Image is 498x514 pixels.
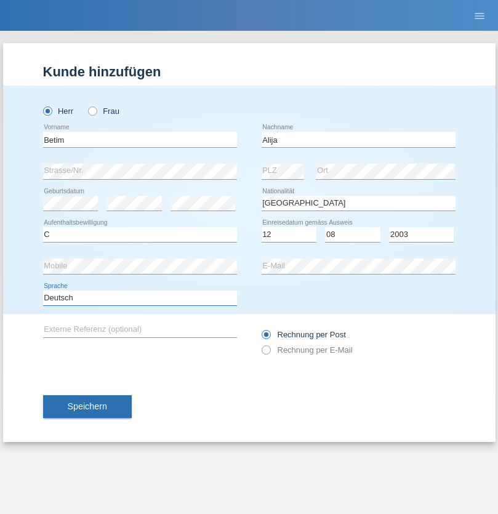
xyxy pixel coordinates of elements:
span: Speichern [68,401,107,411]
h1: Kunde hinzufügen [43,64,456,79]
input: Rechnung per Post [262,330,270,345]
a: menu [467,12,492,19]
label: Rechnung per Post [262,330,346,339]
label: Herr [43,106,74,116]
input: Frau [88,106,96,114]
label: Frau [88,106,119,116]
button: Speichern [43,395,132,419]
i: menu [473,10,486,22]
input: Herr [43,106,51,114]
input: Rechnung per E-Mail [262,345,270,361]
label: Rechnung per E-Mail [262,345,353,355]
